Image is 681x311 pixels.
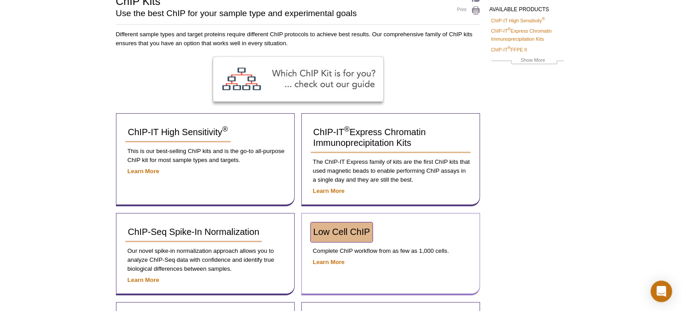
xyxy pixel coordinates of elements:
sup: ® [222,125,227,134]
a: ChIP-IT®Express Chromatin Immunoprecipitation Kits [311,123,471,153]
a: ChIP-IT High Sensitivity® [491,17,545,25]
sup: ® [508,46,511,50]
a: Learn More [128,277,159,283]
p: Complete ChIP workflow from as few as 1,000 cells. [311,247,471,256]
span: ChIP-IT High Sensitivity [128,127,228,137]
a: ChIP-IT High Sensitivity® [125,123,231,142]
a: ChIP-IT®FFPE II [491,46,527,54]
p: The ChIP-IT Express family of kits are the first ChIP kits that used magnetic beads to enable per... [311,158,471,184]
sup: ® [542,17,545,21]
a: Learn More [313,187,345,194]
a: Show More [491,56,564,66]
img: ChIP Kit Selection Guide [213,57,383,102]
span: ChIP-IT Express Chromatin Immunoprecipitation Kits [313,127,426,148]
a: Learn More [313,259,345,265]
h2: Use the best ChIP for your sample type and experimental goals [116,9,438,17]
span: ChIP-Seq Spike-In Normalization [128,227,259,237]
a: Learn More [128,168,159,175]
a: ChIP-IT®Express Chromatin Immunoprecipitation Kits [491,27,564,43]
a: Low Cell ChIP [311,222,373,242]
a: Print [447,6,480,16]
sup: ® [508,27,511,32]
p: This is our best-selling ChIP kits and is the go-to all-purpose ChIP kit for most sample types an... [125,147,285,165]
a: ChIP-Seq Spike-In Normalization [125,222,262,242]
p: Different sample types and target proteins require different ChIP protocols to achieve best resul... [116,30,480,48]
span: Low Cell ChIP [313,227,370,237]
sup: ® [344,125,349,134]
div: Open Intercom Messenger [651,281,672,302]
p: Our novel spike-in normalization approach allows you to analyze ChIP-Seq data with confidence and... [125,247,285,273]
